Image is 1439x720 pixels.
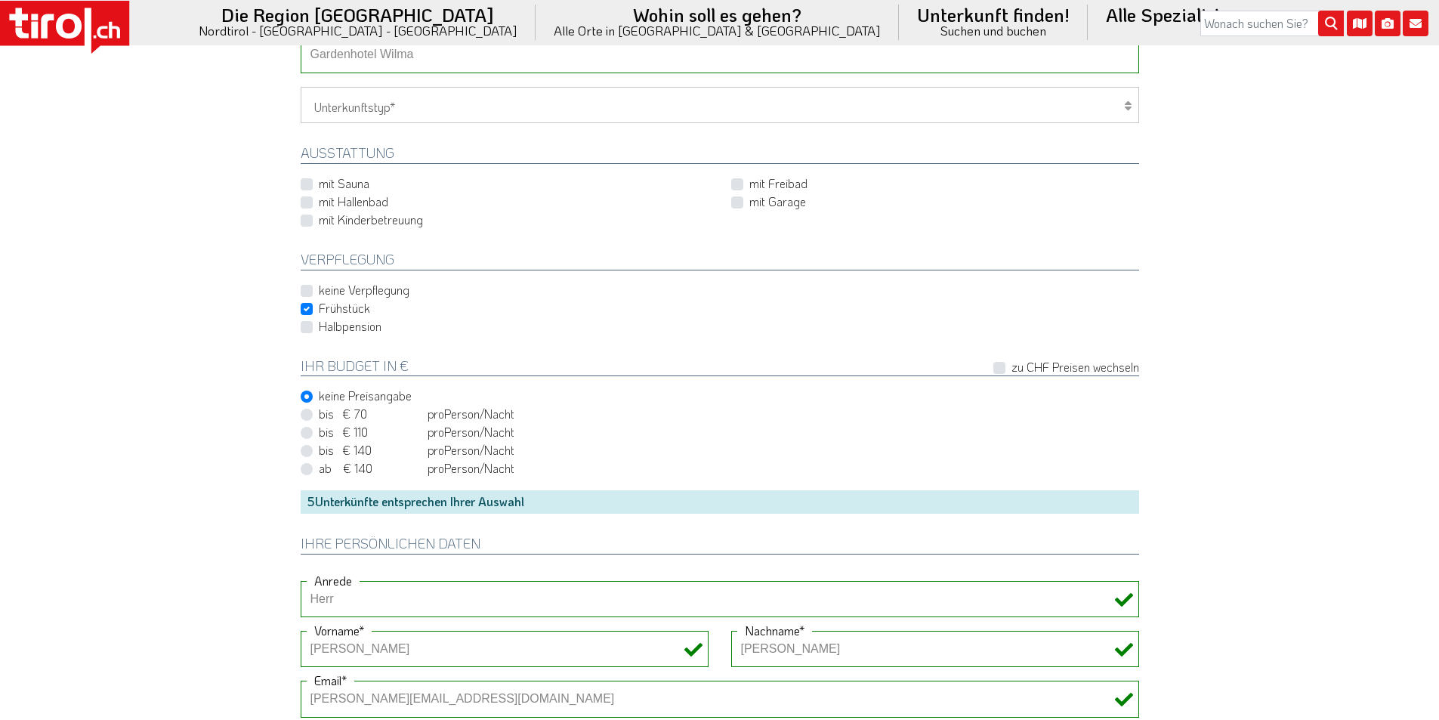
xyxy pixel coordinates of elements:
label: mit Garage [749,193,806,210]
span: bis € 70 [319,406,425,422]
span: bis € 140 [319,442,425,459]
label: mit Hallenbad [319,193,388,210]
h2: Ihre persönlichen Daten [301,536,1139,555]
label: mit Kinderbetreuung [319,212,423,228]
small: Nordtirol - [GEOGRAPHIC_DATA] - [GEOGRAPHIC_DATA] [199,24,517,37]
em: Person [444,442,480,458]
em: Person [444,460,480,476]
em: Person [444,406,480,422]
small: Alle Orte in [GEOGRAPHIC_DATA] & [GEOGRAPHIC_DATA] [554,24,881,37]
label: zu CHF Preisen wechseln [1011,359,1139,375]
em: Person [444,424,480,440]
div: Unterkünfte entsprechen Ihrer Auswahl [301,490,1139,513]
span: ab € 140 [319,460,425,477]
label: Frühstück [319,300,370,317]
label: mit Freibad [749,175,808,192]
label: keine Preisangabe [319,388,412,404]
small: Suchen und buchen [917,24,1070,37]
label: pro /Nacht [319,424,514,440]
label: keine Verpflegung [319,282,409,298]
label: pro /Nacht [319,442,514,459]
h2: Ausstattung [301,146,1139,164]
label: pro /Nacht [319,406,514,422]
i: Fotogalerie [1375,11,1400,36]
i: Kontakt [1403,11,1428,36]
label: pro /Nacht [319,460,514,477]
i: Karte öffnen [1347,11,1373,36]
span: 5 [307,493,315,509]
span: bis € 110 [319,424,425,440]
h2: Ihr Budget in € [301,359,1139,377]
h2: Verpflegung [301,252,1139,270]
input: Wonach suchen Sie? [1200,11,1344,36]
label: Halbpension [319,318,381,335]
label: mit Sauna [319,175,369,192]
